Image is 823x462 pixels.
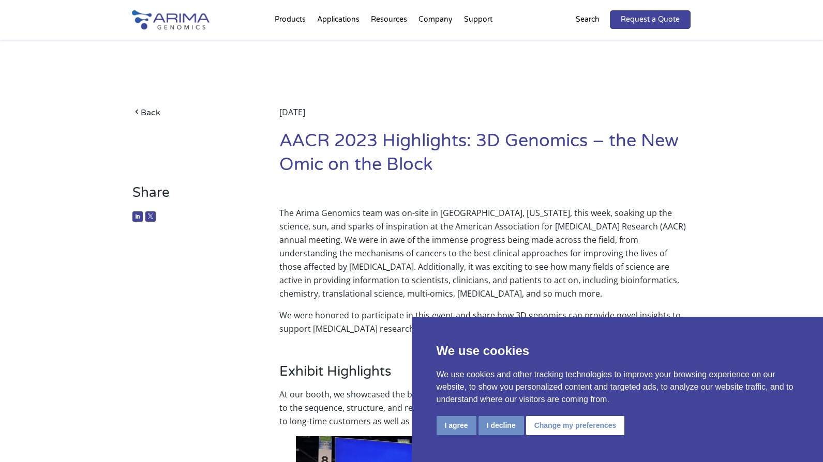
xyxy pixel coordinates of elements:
h3: Share [132,184,249,209]
h3: Exhibit Highlights [279,363,691,388]
p: Search [576,13,600,26]
div: [DATE] [279,105,691,129]
p: We use cookies and other tracking technologies to improve your browsing experience on our website... [437,368,799,406]
a: Back [132,105,249,119]
button: I decline [478,416,524,435]
button: I agree [437,416,476,435]
a: Request a Quote [610,10,691,29]
p: We use cookies [437,342,799,360]
p: At our booth, we showcased the benefits of 3D genomics in helping researchers gain unparalleled a... [279,388,691,436]
p: We were honored to participate in this event and share how 3D genomics can provide novel insights... [279,309,691,335]
button: Change my preferences [526,416,625,435]
h1: AACR 2023 Highlights: 3D Genomics – the New Omic on the Block [279,129,691,184]
p: The Arima Genomics team was on-site in [GEOGRAPHIC_DATA], [US_STATE], this week, soaking up the s... [279,206,691,309]
img: Arima-Genomics-logo [132,10,210,29]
